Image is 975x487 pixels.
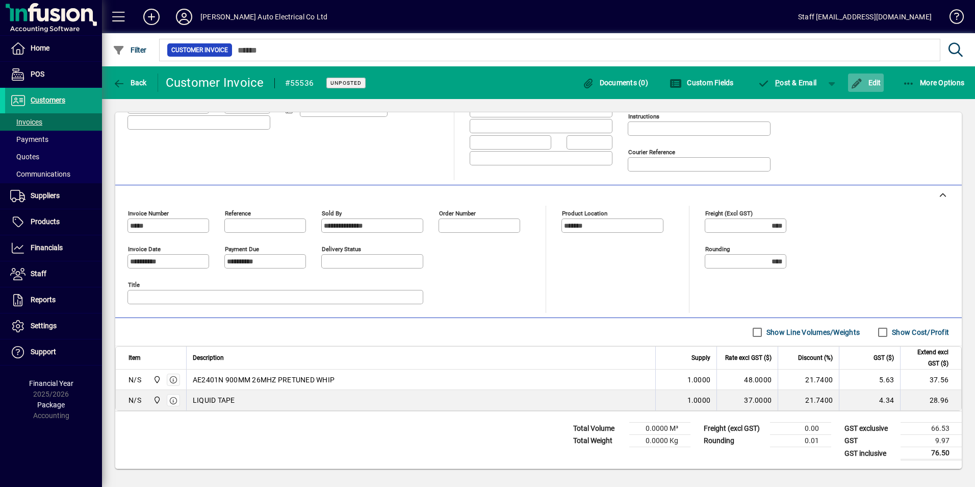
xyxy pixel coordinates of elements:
span: Home [31,44,49,52]
label: Show Line Volumes/Weights [764,327,860,337]
td: Total Volume [568,423,629,435]
button: Profile [168,8,200,26]
span: 1.0000 [687,395,711,405]
span: Discount (%) [798,352,833,363]
mat-label: Order number [439,210,476,217]
button: Filter [110,41,149,59]
span: Customers [31,96,65,104]
mat-label: Sold by [322,210,342,217]
td: GST [839,435,901,447]
label: Show Cost/Profit [890,327,949,337]
td: 0.0000 Kg [629,435,690,447]
span: Payments [10,135,48,143]
mat-label: Invoice date [128,246,161,253]
a: Home [5,36,102,61]
div: Customer Invoice [166,75,264,91]
span: Reports [31,296,56,304]
button: Add [135,8,168,26]
td: 76.50 [901,447,962,460]
mat-label: Rounding [705,246,730,253]
td: 4.34 [839,390,900,410]
a: Settings [5,313,102,339]
div: #55536 [285,75,314,91]
span: Communications [10,170,70,178]
td: Rounding [699,435,770,447]
span: Staff [31,270,46,278]
td: 21.7400 [778,370,839,390]
span: Financial Year [29,379,73,387]
span: Financials [31,243,63,252]
button: More Options [900,74,967,92]
span: Settings [31,322,57,330]
span: Extend excl GST ($) [907,347,948,369]
td: 37.56 [900,370,961,390]
div: N/S [129,395,141,405]
div: Staff [EMAIL_ADDRESS][DOMAIN_NAME] [798,9,932,25]
a: Support [5,339,102,365]
button: Documents (0) [579,74,651,92]
td: 21.7400 [778,390,839,410]
td: 5.63 [839,370,900,390]
mat-label: Delivery status [322,246,361,253]
span: Invoices [10,118,42,126]
mat-label: Invoice number [128,210,169,217]
span: Rate excl GST ($) [725,352,772,363]
a: Products [5,209,102,235]
span: Products [31,217,60,226]
span: GST ($) [874,352,894,363]
span: Central [150,395,162,406]
a: Quotes [5,148,102,165]
span: Supply [691,352,710,363]
span: ost & Email [758,79,817,87]
mat-label: Freight (excl GST) [705,210,753,217]
a: Payments [5,131,102,148]
a: Staff [5,261,102,287]
span: Package [37,401,65,409]
span: Filter [113,46,147,54]
span: Support [31,348,56,356]
a: Suppliers [5,183,102,209]
span: Item [129,352,141,363]
a: Invoices [5,113,102,131]
button: Back [110,74,149,92]
button: Custom Fields [667,74,736,92]
td: 0.0000 M³ [629,423,690,435]
span: AE2401N 900MM 26MHZ PRETUNED WHIP [193,375,335,385]
span: Quotes [10,153,39,161]
td: 9.97 [901,435,962,447]
span: POS [31,70,44,78]
td: GST exclusive [839,423,901,435]
a: Reports [5,287,102,313]
span: Central [150,374,162,385]
span: Documents (0) [582,79,648,87]
div: N/S [129,375,141,385]
td: 28.96 [900,390,961,410]
td: 0.00 [770,423,831,435]
span: LIQUID TAPE [193,395,235,405]
app-page-header-button: Back [102,74,158,92]
span: Back [113,79,147,87]
span: Edit [851,79,881,87]
td: Total Weight [568,435,629,447]
td: 66.53 [901,423,962,435]
mat-label: Payment due [225,246,259,253]
td: Freight (excl GST) [699,423,770,435]
span: Description [193,352,224,363]
div: 48.0000 [723,375,772,385]
button: Post & Email [753,74,822,92]
a: Knowledge Base [942,2,962,35]
mat-label: Instructions [628,113,659,120]
button: Edit [848,74,884,92]
mat-label: Title [128,281,140,288]
mat-label: Product location [562,210,607,217]
span: More Options [903,79,965,87]
div: [PERSON_NAME] Auto Electrical Co Ltd [200,9,327,25]
td: 0.01 [770,435,831,447]
div: 37.0000 [723,395,772,405]
span: Custom Fields [670,79,734,87]
span: Customer Invoice [171,45,228,55]
mat-label: Courier Reference [628,149,675,156]
td: GST inclusive [839,447,901,460]
span: P [775,79,780,87]
a: Financials [5,235,102,261]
